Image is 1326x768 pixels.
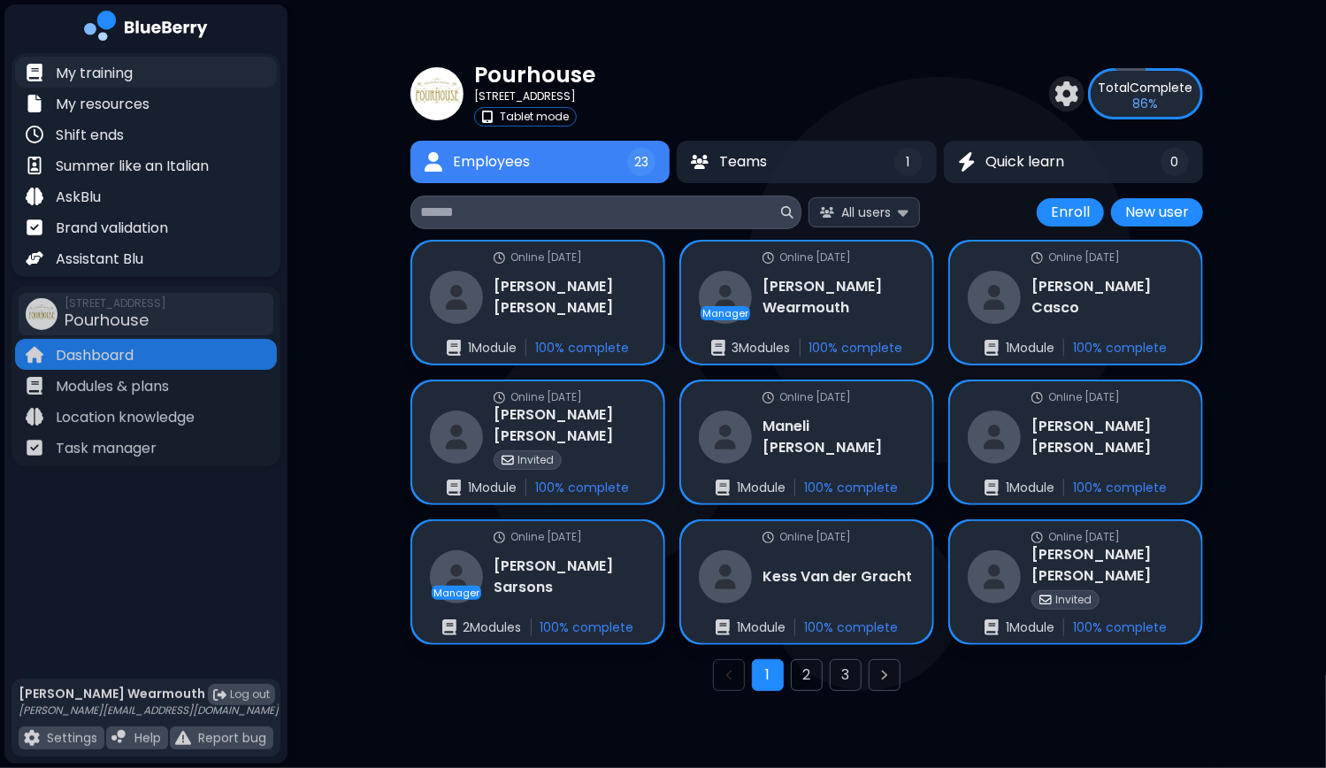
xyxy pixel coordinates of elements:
span: [STREET_ADDRESS] [65,296,166,311]
img: restaurant [699,271,752,324]
span: Total [1099,79,1131,96]
img: file icon [175,730,191,746]
img: Teams [691,155,709,169]
a: online statusOnline [DATE]restaurantManager[PERSON_NAME] Sarsonsenrollments2Modules100% complete [410,519,665,645]
img: online status [1031,252,1043,264]
img: restaurant [699,550,752,603]
img: settings [1054,81,1079,106]
p: 1 Module [468,480,517,495]
p: 1 Module [737,619,786,635]
p: Complete [1099,80,1193,96]
img: online status [1031,532,1043,543]
img: enrollments [711,340,725,356]
img: file icon [26,126,43,143]
img: file icon [26,250,43,267]
a: online statusOnline [DATE]restaurantManeli [PERSON_NAME]enrollments1Module100% complete [679,380,934,505]
p: 100 % complete [804,480,898,495]
p: 100 % complete [1073,619,1167,635]
img: company logo [84,11,208,47]
span: Employees [453,151,530,173]
button: New user [1111,198,1203,227]
h3: [PERSON_NAME] [PERSON_NAME] [1031,544,1184,587]
p: Manager [702,308,748,319]
p: 1 Module [1006,340,1054,356]
img: enrollments [447,480,461,495]
img: restaurant [430,271,483,324]
img: restaurant [430,550,483,603]
img: online status [1031,392,1043,403]
p: 100 % complete [540,619,634,635]
img: invited [502,454,514,466]
img: enrollments [716,480,730,495]
p: Online [DATE] [779,250,851,265]
p: Invited [1055,593,1092,607]
button: Quick learnQuick learn0 [944,141,1203,183]
button: Go to page 1 [752,659,784,691]
p: 100 % complete [535,340,629,356]
img: file icon [111,730,127,746]
h3: Maneli [PERSON_NAME] [763,416,915,458]
p: 100 % complete [804,619,898,635]
p: Pourhouse [474,60,595,89]
h3: [PERSON_NAME] Casco [1031,276,1184,319]
span: 23 [634,154,648,170]
p: Settings [47,730,97,746]
p: Task manager [56,438,157,459]
button: TeamsTeams1 [677,141,936,183]
img: file icon [26,64,43,81]
p: [PERSON_NAME] Wearmouth [19,686,279,702]
button: All users [809,197,920,227]
p: Shift ends [56,125,124,146]
img: expand [898,204,908,220]
h3: [PERSON_NAME] Wearmouth [763,276,915,319]
span: All users [841,204,891,220]
p: My training [56,63,133,84]
p: Manager [433,588,479,598]
h3: [PERSON_NAME] [PERSON_NAME] [1031,416,1184,458]
img: online status [763,252,774,264]
a: tabletTablet mode [474,107,595,127]
p: Help [134,730,161,746]
h3: [PERSON_NAME] [PERSON_NAME] [494,404,646,447]
img: invited [1039,594,1052,606]
p: Location knowledge [56,407,195,428]
img: restaurant [968,550,1021,603]
img: Quick learn [958,152,976,173]
img: All users [820,207,834,219]
p: Online [DATE] [779,390,851,404]
button: Go to page 3 [830,659,862,691]
p: 3 Module s [732,340,791,356]
p: 100 % complete [1073,480,1167,495]
img: restaurant [430,411,483,464]
img: file icon [26,439,43,457]
img: file icon [24,730,40,746]
p: Online [DATE] [510,530,582,544]
button: Enroll [1037,198,1104,227]
img: search icon [781,206,793,219]
p: Online [DATE] [1048,250,1120,265]
img: file icon [26,95,43,112]
span: 1 [907,154,910,170]
p: AskBlu [56,187,101,208]
p: 86 % [1133,96,1159,111]
button: Previous page [713,659,745,691]
a: online statusOnline [DATE]restaurant[PERSON_NAME] Cascoenrollments1Module100% complete [948,240,1203,365]
p: Summer like an Italian [56,156,209,177]
img: file icon [26,157,43,174]
img: online status [494,392,505,403]
img: file icon [26,219,43,236]
img: restaurant [968,271,1021,324]
img: enrollments [985,340,999,356]
p: [PERSON_NAME][EMAIL_ADDRESS][DOMAIN_NAME] [19,703,279,718]
img: Employees [425,152,442,173]
span: Log out [230,687,270,702]
a: online statusOnline [DATE]restaurantManager[PERSON_NAME] Wearmouthenrollments3Modules100% complete [679,240,934,365]
p: 2 Module s [464,619,522,635]
p: 1 Module [1006,619,1054,635]
p: Online [DATE] [510,250,582,265]
p: Online [DATE] [779,530,851,544]
img: enrollments [985,480,999,495]
button: Next page [869,659,901,691]
p: [STREET_ADDRESS] [474,89,576,104]
h3: Kess Van der Gracht [763,566,912,588]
